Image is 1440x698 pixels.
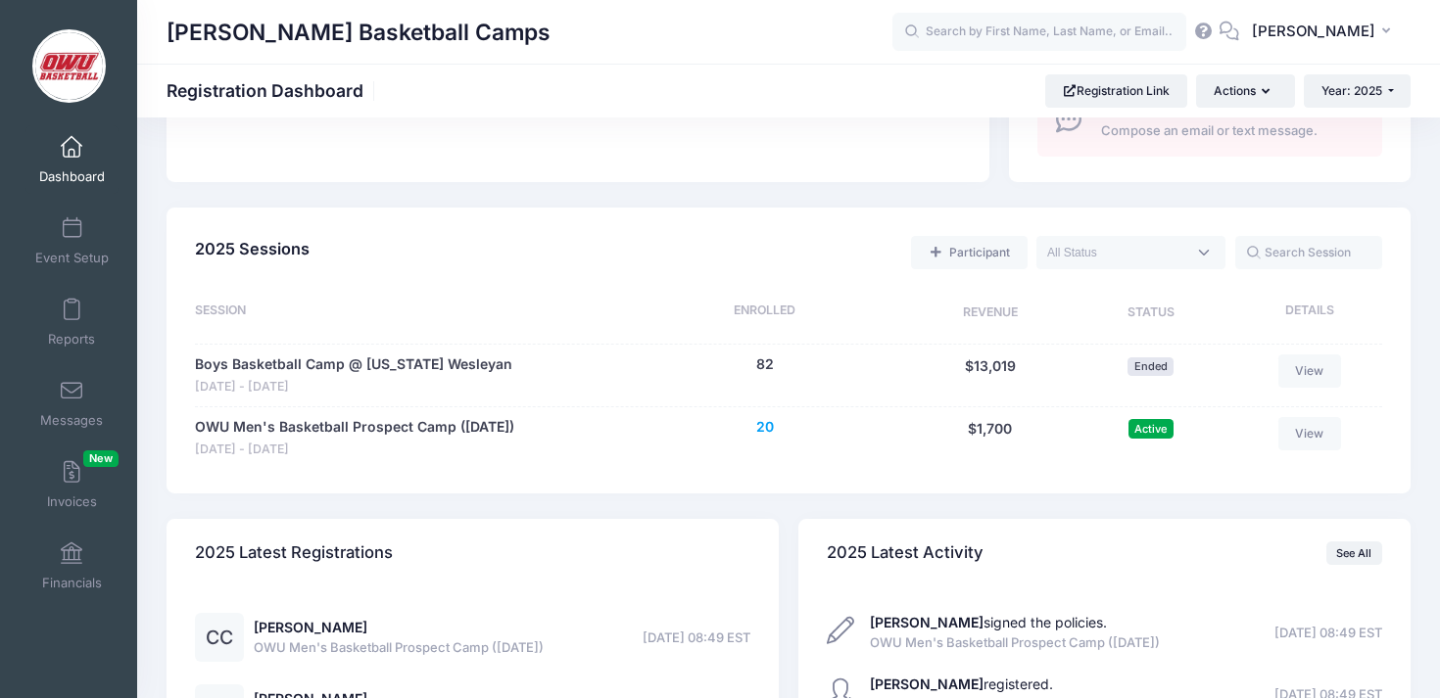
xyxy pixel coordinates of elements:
div: CC [195,613,244,662]
button: Actions [1196,74,1294,108]
div: Session [195,302,622,325]
textarea: Search [1047,244,1186,261]
span: [DATE] 08:49 EST [643,628,750,648]
a: Event Setup [25,207,119,275]
span: [DATE] 08:49 EST [1274,624,1382,643]
span: Reports [48,331,95,348]
a: View [1278,417,1341,450]
div: $13,019 [907,354,1074,396]
a: Dashboard [25,125,119,194]
img: David Vogel Basketball Camps [32,29,106,103]
a: [PERSON_NAME]signed the policies. [870,614,1107,630]
span: [DATE] - [DATE] [195,441,514,459]
span: [PERSON_NAME] [1252,21,1375,42]
span: [DATE] - [DATE] [195,378,512,396]
a: Send Mass Email/SMS Compose an email or text message. [1037,85,1382,157]
a: [PERSON_NAME]registered. [870,675,1053,692]
span: Event Setup [35,250,109,266]
a: [PERSON_NAME] [254,619,367,635]
span: Year: 2025 [1321,83,1382,98]
a: OWU Men's Basketball Prospect Camp ([DATE]) [195,417,514,438]
a: Registration Link [1045,74,1187,108]
span: OWU Men's Basketball Prospect Camp ([DATE]) [870,633,1160,653]
a: InvoicesNew [25,450,119,519]
button: 20 [756,417,774,438]
span: Messages [40,412,103,429]
input: Search Session [1235,236,1382,269]
span: Invoices [47,493,97,510]
span: 2025 Sessions [195,239,310,258]
div: Status [1074,302,1227,325]
h4: 2025 Latest Activity [827,526,984,582]
strong: [PERSON_NAME] [870,614,984,630]
h1: [PERSON_NAME] Basketball Camps [167,10,551,55]
div: Enrolled [622,302,907,325]
a: View [1278,354,1341,388]
span: Financials [42,575,102,591]
button: [PERSON_NAME] [1239,10,1411,55]
button: 82 [756,354,774,375]
input: Search by First Name, Last Name, or Email... [892,13,1186,52]
span: New [83,450,119,467]
a: Boys Basketball Camp @ [US_STATE] Wesleyan [195,354,512,375]
div: Revenue [907,302,1074,325]
h4: 2025 Latest Registrations [195,526,393,582]
h1: Registration Dashboard [167,80,380,101]
a: CC [195,630,244,647]
a: Add a new manual registration [911,236,1027,269]
button: Year: 2025 [1304,74,1411,108]
a: See All [1326,541,1382,565]
strong: [PERSON_NAME] [870,675,984,692]
span: Active [1128,419,1174,438]
span: Dashboard [39,168,105,185]
div: Details [1227,302,1381,325]
a: Reports [25,288,119,356]
span: Compose an email or text message. [1101,121,1360,141]
span: OWU Men's Basketball Prospect Camp ([DATE]) [254,638,544,658]
span: Ended [1128,357,1174,376]
div: $1,700 [907,417,1074,459]
a: Messages [25,369,119,438]
a: Financials [25,532,119,600]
